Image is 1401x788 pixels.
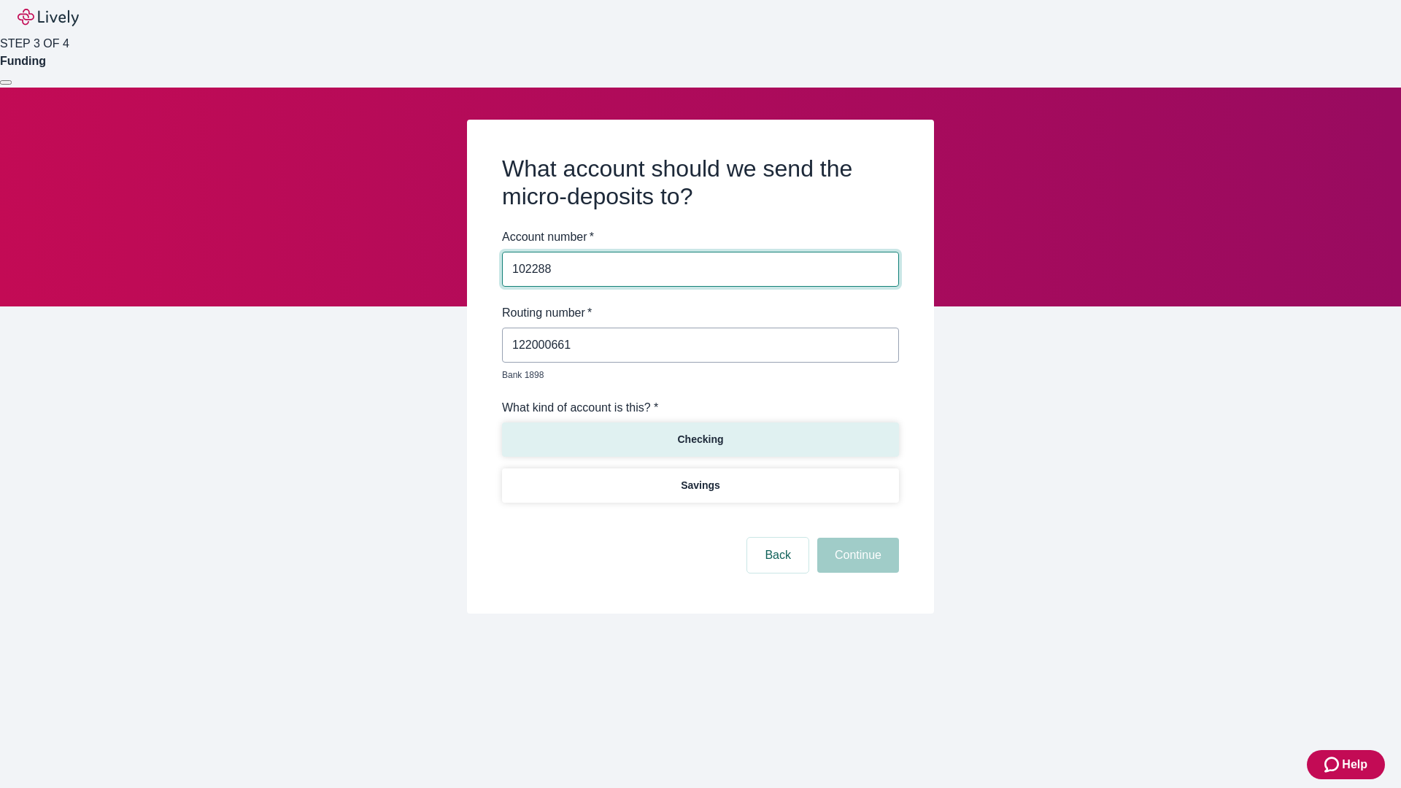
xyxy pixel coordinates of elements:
span: Help [1342,756,1367,773]
button: Checking [502,422,899,457]
p: Bank 1898 [502,368,889,382]
button: Zendesk support iconHelp [1307,750,1385,779]
p: Checking [677,432,723,447]
h2: What account should we send the micro-deposits to? [502,155,899,211]
button: Savings [502,468,899,503]
img: Lively [18,9,79,26]
label: Routing number [502,304,592,322]
p: Savings [681,478,720,493]
svg: Zendesk support icon [1324,756,1342,773]
label: What kind of account is this? * [502,399,658,417]
label: Account number [502,228,594,246]
button: Back [747,538,808,573]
